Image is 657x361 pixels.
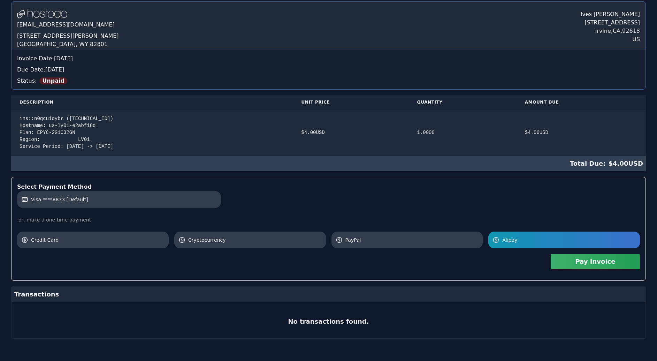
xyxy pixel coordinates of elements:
div: [EMAIL_ADDRESS][DOMAIN_NAME] [17,19,119,32]
div: 1.0000 [417,129,508,136]
div: Transactions [12,287,645,302]
span: Visa ****8833 [Default] [31,196,88,203]
h2: No transactions found. [288,317,369,326]
span: PayPal [345,236,479,243]
div: Irvine , CA , 92618 [581,27,640,35]
span: Cryptocurrency [188,236,322,243]
div: $ 4.00 USD [525,129,637,136]
span: Alipay [502,236,636,243]
div: or, make a one time payment [17,216,640,223]
th: Unit Price [293,95,408,110]
img: Logo [17,9,67,19]
div: US [581,35,640,44]
div: $ 4.00 USD [301,129,400,136]
div: Select Payment Method [17,183,640,191]
span: Total Due: [570,159,609,168]
th: Description [11,95,293,110]
span: Unpaid [39,77,67,84]
div: Ives [PERSON_NAME] [581,7,640,18]
div: Invoice Date: [DATE] [17,54,640,63]
button: Pay Invoice [551,254,640,269]
span: Credit Card [31,236,165,243]
th: Amount Due [517,95,646,110]
div: [STREET_ADDRESS][PERSON_NAME] [17,32,119,40]
div: $ 4.00 USD [11,156,646,171]
th: Quantity [408,95,516,110]
div: [STREET_ADDRESS] [581,18,640,27]
div: ins::n0qcuioybr ([TECHNICAL_ID]) Hostname: us-lv01-e2abf18d Plan: EPYC-2G1C32GN Region: LV01 Serv... [20,115,284,150]
div: [GEOGRAPHIC_DATA], WY 82801 [17,40,119,48]
div: Due Date: [DATE] [17,66,640,74]
div: Status: [17,74,640,85]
